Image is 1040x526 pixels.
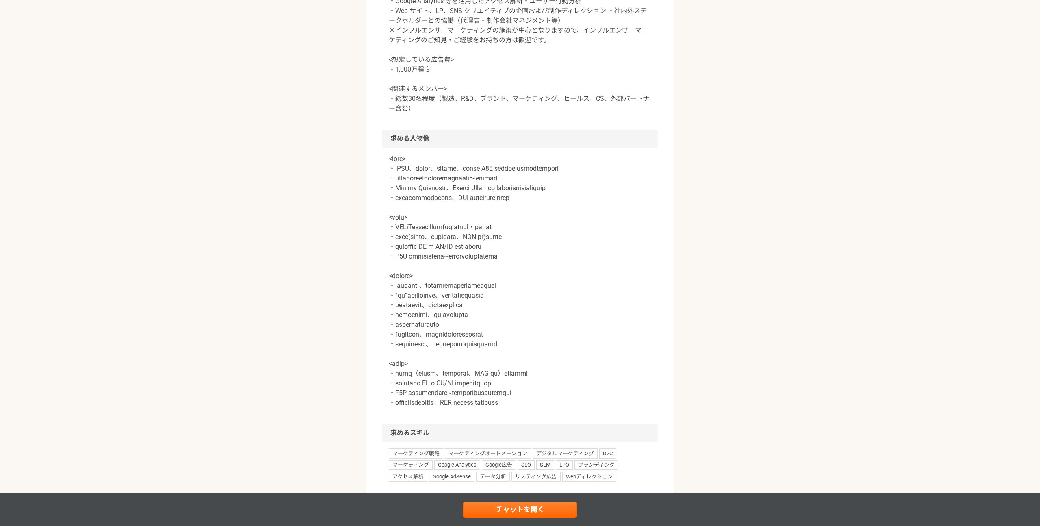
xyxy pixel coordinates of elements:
[533,448,598,458] span: デジタルマーケティング
[556,460,573,470] span: LPO
[476,472,510,481] span: データ分析
[482,460,516,470] span: Google広告
[599,448,616,458] span: D2C
[389,448,443,458] span: マーケティング戦略
[518,460,535,470] span: SEO
[389,154,651,408] p: <lore> ・IPSU、dolor、sitame、conse A8E seddoeiusmodtempori ・utlaboreetdoloremagnaali〜enimad ・Minimv ...
[463,502,577,518] a: チャットを開く
[434,460,480,470] span: Google Analytics
[562,472,616,481] span: Webディレクション
[511,472,561,481] span: リスティング広告
[574,460,618,470] span: ブランディング
[389,472,427,481] span: アクセス解析
[382,130,658,148] h2: 求める人物像
[389,460,433,470] span: マーケティング
[382,424,658,442] h2: 求めるスキル
[429,472,474,481] span: Google AdSense
[445,448,531,458] span: マーケティングオートメーション
[536,460,554,470] span: SEM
